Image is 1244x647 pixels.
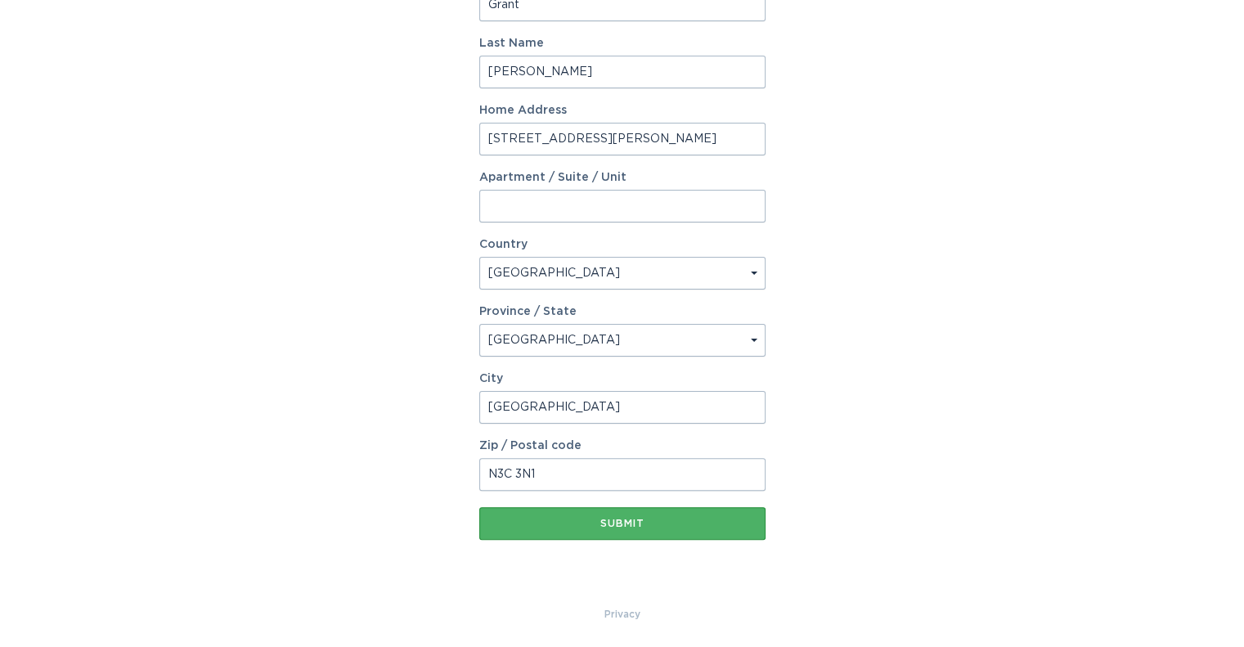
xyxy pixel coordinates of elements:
label: Apartment / Suite / Unit [479,172,766,183]
div: Submit [487,519,757,528]
label: Home Address [479,105,766,116]
label: Last Name [479,38,766,49]
label: Province / State [479,306,577,317]
button: Submit [479,507,766,540]
label: Zip / Postal code [479,440,766,452]
label: Country [479,239,528,250]
label: City [479,373,766,384]
a: Privacy Policy & Terms of Use [604,605,640,623]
